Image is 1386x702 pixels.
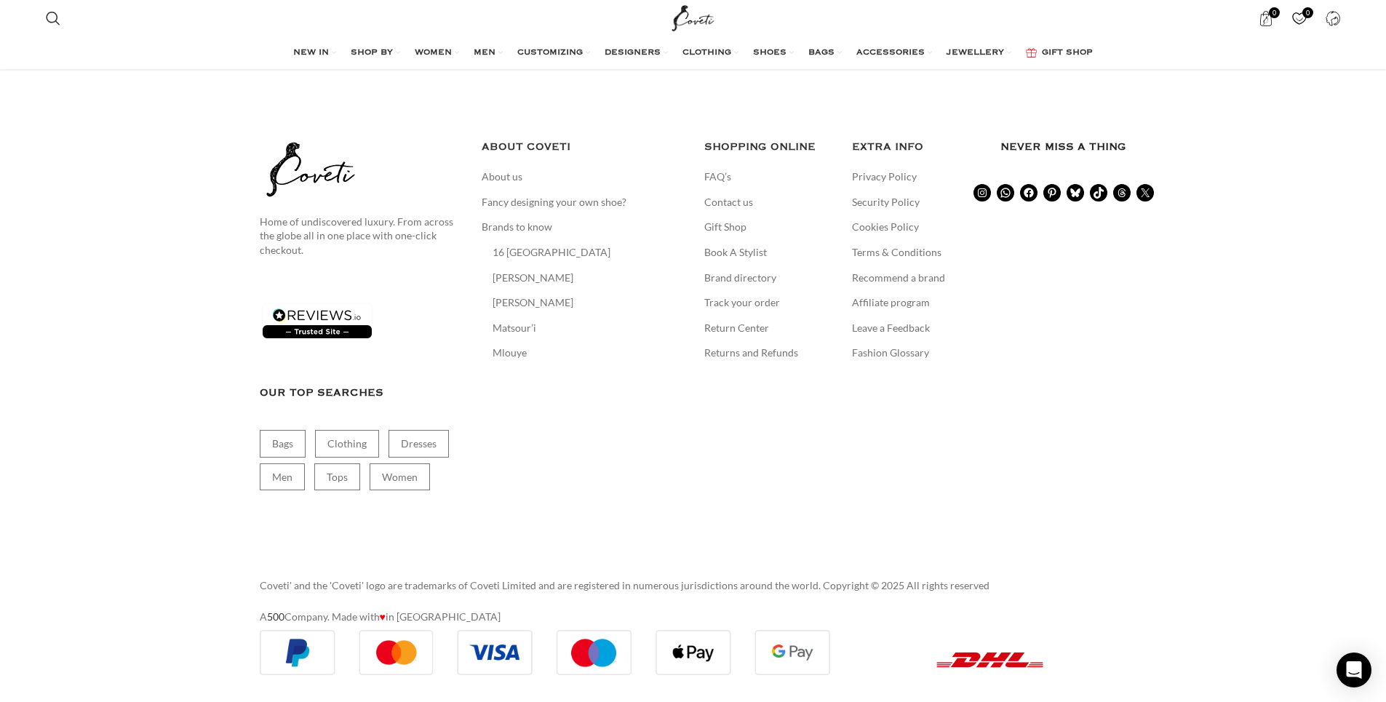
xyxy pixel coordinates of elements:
a: Gift Shop [704,220,748,234]
a: Fancy designing your own shoe? [482,195,628,210]
a: 0 [1284,4,1314,33]
div: My Wishlist [1284,4,1314,33]
a: JEWELLERY [947,39,1011,68]
a: SHOP BY [351,39,400,68]
h5: EXTRA INFO [852,139,979,155]
a: WOMEN [415,39,459,68]
span: JEWELLERY [947,47,1004,59]
p: Home of undiscovered luxury. From across the globe all in one place with one-click checkout. [260,215,461,258]
span: 0 [1269,7,1280,18]
a: Terms & Conditions [852,245,943,260]
img: guaranteed-safe-checkout-bordered.j [260,630,831,676]
a: Affiliate program [852,295,931,310]
a: GIFT SHOP [1026,39,1093,68]
div: A Company. Made with in [GEOGRAPHIC_DATA] [260,578,1127,625]
h5: SHOPPING ONLINE [704,139,831,155]
img: reviews-trust-logo-2.png [260,301,375,341]
a: Bags (1,749 items) [260,430,306,458]
a: BAGS [808,39,842,68]
a: 16 [GEOGRAPHIC_DATA] [493,245,612,260]
a: 0 [1251,4,1281,33]
a: Recommend a brand [852,271,947,285]
a: ACCESSORIES [856,39,932,68]
a: Clothing (17,479 items) [315,430,379,458]
a: Dresses (9,345 items) [389,430,449,458]
span: WOMEN [415,47,452,59]
a: Tops (2,734 items) [314,463,360,491]
a: Matsour’i [493,321,538,335]
a: DESIGNERS [605,39,668,68]
a: Returns and Refunds [704,346,800,360]
span: 0 [1302,7,1313,18]
span: ♥ [379,608,385,625]
a: 500 [267,610,284,623]
div: Main navigation [39,39,1348,68]
a: Book A Stylist [704,245,768,260]
span: SHOES [753,47,786,59]
span: NEW IN [293,47,329,59]
span: MEN [474,47,495,59]
span: DESIGNERS [605,47,661,59]
img: GiftBag [1026,48,1037,57]
div: Open Intercom Messenger [1337,653,1371,687]
img: DHL (1) [935,643,1044,677]
h3: Our Top Searches [260,385,461,401]
a: [PERSON_NAME] [493,295,575,310]
a: MEN [474,39,503,68]
a: FAQ’s [704,169,733,184]
a: Track your order [704,295,781,310]
span: SHOP BY [351,47,393,59]
p: Coveti' and the 'Coveti' logo are trademarks of Coveti Limited and are registered in numerous jur... [260,578,1127,594]
a: Security Policy [852,195,921,210]
span: GIFT SHOP [1042,47,1093,59]
a: Women (20,739 items) [370,463,430,491]
h5: ABOUT COVETI [482,139,682,155]
a: Brands to know [482,220,554,234]
a: Return Center [704,321,770,335]
a: Contact us [704,195,754,210]
a: Mlouye [493,346,528,360]
a: Site logo [669,11,717,23]
a: Privacy Policy [852,169,918,184]
img: coveti-black-logo_ueqiqk.png [260,139,362,200]
a: Leave a Feedback [852,321,931,335]
a: [PERSON_NAME] [493,271,575,285]
a: SHOES [753,39,794,68]
span: CUSTOMIZING [517,47,583,59]
a: CLOTHING [682,39,738,68]
a: Search [39,4,68,33]
h3: Never miss a thing [1000,139,1127,155]
a: NEW IN [293,39,336,68]
a: Cookies Policy [852,220,920,234]
a: CUSTOMIZING [517,39,590,68]
a: Brand directory [704,271,778,285]
span: BAGS [808,47,835,59]
a: Fashion Glossary [852,346,931,360]
span: ACCESSORIES [856,47,925,59]
span: CLOTHING [682,47,731,59]
a: About us [482,169,524,184]
a: Men (1,906 items) [260,463,305,491]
